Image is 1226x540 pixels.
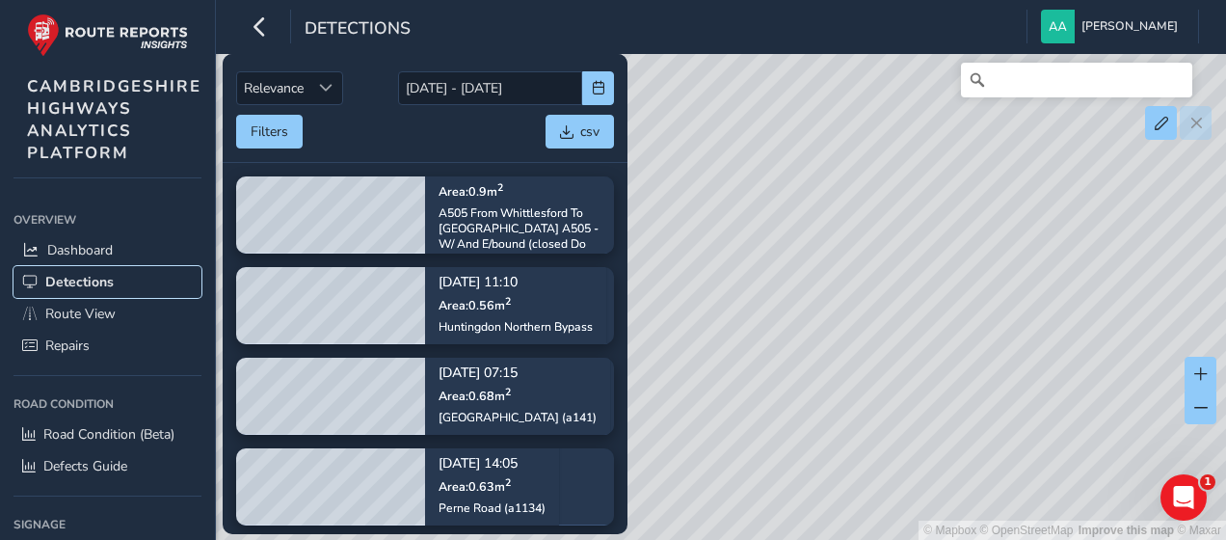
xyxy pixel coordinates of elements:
div: Signage [13,510,201,539]
iframe: Intercom live chat [1160,474,1207,521]
sup: 2 [505,474,511,489]
span: Relevance [237,72,310,104]
span: Area: 0.9 m [439,183,503,200]
sup: 2 [497,179,503,194]
div: Perne Road (a1134) [439,500,546,516]
div: Huntingdon Northern Bypass [439,319,593,335]
p: [DATE] 11:10 [439,276,593,289]
div: Road Condition [13,390,201,418]
a: Route View [13,298,201,330]
img: rr logo [27,13,188,57]
a: Defects Guide [13,450,201,482]
button: Filters [236,115,303,148]
div: Overview [13,205,201,234]
a: Dashboard [13,234,201,266]
span: 1 [1200,474,1215,490]
span: CAMBRIDGESHIRE HIGHWAYS ANALYTICS PLATFORM [27,75,201,164]
img: diamond-layout [1041,10,1075,43]
span: Area: 0.56 m [439,297,511,313]
p: [DATE] 14:05 [439,457,546,471]
a: Detections [13,266,201,298]
button: [PERSON_NAME] [1041,10,1185,43]
div: Sort by Date [310,72,342,104]
input: Search [961,63,1192,97]
span: Detections [45,273,114,291]
span: Defects Guide [43,457,127,475]
div: A505 From Whittlesford To [GEOGRAPHIC_DATA] A505 - W/ And E/bound (closed Do Not Use) [439,205,600,267]
p: [DATE] 07:15 [439,366,597,380]
span: csv [580,122,600,141]
span: Dashboard [47,241,113,259]
a: Road Condition (Beta) [13,418,201,450]
div: [GEOGRAPHIC_DATA] (a141) [439,410,597,425]
span: Area: 0.63 m [439,478,511,495]
sup: 2 [505,384,511,398]
sup: 2 [505,293,511,308]
span: Detections [305,16,411,43]
span: Road Condition (Beta) [43,425,174,444]
button: csv [546,115,614,148]
span: Area: 0.68 m [439,388,511,404]
span: Route View [45,305,116,323]
span: Repairs [45,337,90,355]
a: Repairs [13,330,201,362]
span: [PERSON_NAME] [1081,10,1178,43]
